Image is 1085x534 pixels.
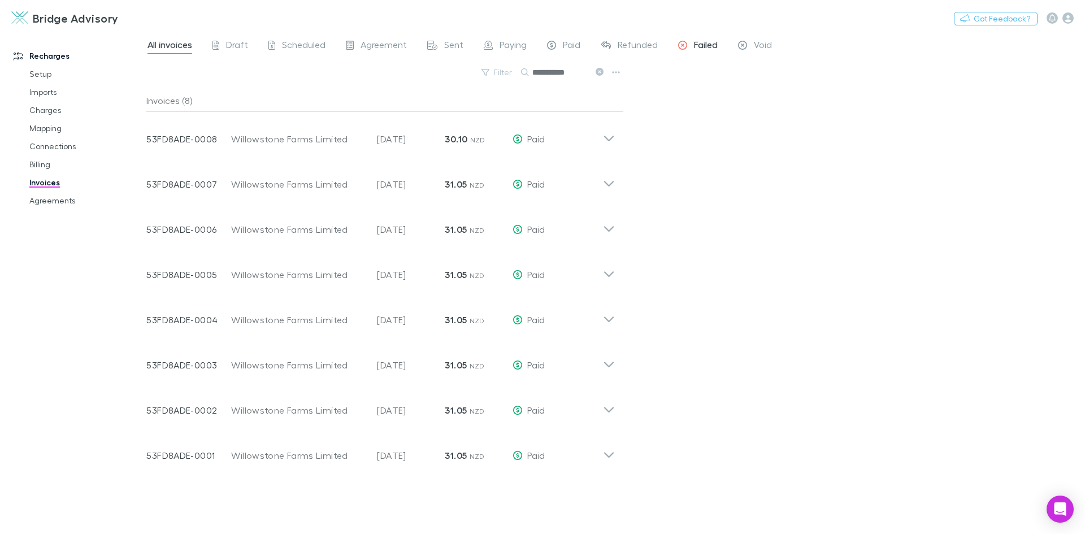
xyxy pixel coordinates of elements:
a: Imports [18,83,153,101]
strong: 31.05 [445,405,467,416]
p: [DATE] [377,313,445,327]
img: Bridge Advisory's Logo [11,11,28,25]
span: Paid [527,269,545,280]
button: Got Feedback? [954,12,1038,25]
div: Willowstone Farms Limited [231,313,366,327]
p: 53FD8ADE-0003 [146,358,231,372]
a: Recharges [2,47,153,65]
span: Sent [444,39,463,54]
strong: 30.10 [445,133,467,145]
span: All invoices [147,39,192,54]
span: Void [754,39,772,54]
button: Filter [476,66,519,79]
strong: 31.05 [445,450,467,461]
div: 53FD8ADE-0007Willowstone Farms Limited[DATE]31.05 NZDPaid [137,157,624,202]
span: Agreement [361,39,407,54]
a: Agreements [18,192,153,210]
p: 53FD8ADE-0006 [146,223,231,236]
div: Willowstone Farms Limited [231,403,366,417]
div: 53FD8ADE-0001Willowstone Farms Limited[DATE]31.05 NZDPaid [137,428,624,474]
p: 53FD8ADE-0002 [146,403,231,417]
a: Charges [18,101,153,119]
a: Invoices [18,173,153,192]
div: 53FD8ADE-0006Willowstone Farms Limited[DATE]31.05 NZDPaid [137,202,624,248]
div: Willowstone Farms Limited [231,132,366,146]
p: [DATE] [377,132,445,146]
span: NZD [470,181,485,189]
div: Willowstone Farms Limited [231,223,366,236]
span: NZD [470,362,485,370]
div: Open Intercom Messenger [1047,496,1074,523]
p: [DATE] [377,449,445,462]
div: 53FD8ADE-0004Willowstone Farms Limited[DATE]31.05 NZDPaid [137,293,624,338]
p: [DATE] [377,177,445,191]
div: Willowstone Farms Limited [231,449,366,462]
a: Mapping [18,119,153,137]
a: Billing [18,155,153,173]
a: Connections [18,137,153,155]
p: [DATE] [377,403,445,417]
span: Paid [527,405,545,415]
h3: Bridge Advisory [33,11,119,25]
span: Paid [527,450,545,461]
span: NZD [470,407,485,415]
div: 53FD8ADE-0002Willowstone Farms Limited[DATE]31.05 NZDPaid [137,383,624,428]
div: Willowstone Farms Limited [231,358,366,372]
div: 53FD8ADE-0008Willowstone Farms Limited[DATE]30.10 NZDPaid [137,112,624,157]
span: Paying [500,39,527,54]
p: [DATE] [377,358,445,372]
div: 53FD8ADE-0005Willowstone Farms Limited[DATE]31.05 NZDPaid [137,248,624,293]
div: 53FD8ADE-0003Willowstone Farms Limited[DATE]31.05 NZDPaid [137,338,624,383]
strong: 31.05 [445,314,467,325]
span: Failed [694,39,718,54]
span: Paid [527,224,545,235]
span: Paid [527,314,545,325]
strong: 31.05 [445,179,467,190]
a: Bridge Advisory [5,5,125,32]
span: Paid [527,133,545,144]
span: NZD [470,316,485,325]
span: Scheduled [282,39,325,54]
div: Willowstone Farms Limited [231,177,366,191]
span: NZD [470,136,485,144]
strong: 31.05 [445,224,467,235]
span: Paid [563,39,580,54]
p: 53FD8ADE-0008 [146,132,231,146]
span: NZD [470,452,485,461]
span: NZD [470,226,485,235]
p: 53FD8ADE-0007 [146,177,231,191]
span: Paid [527,179,545,189]
span: NZD [470,271,485,280]
span: Draft [226,39,248,54]
p: [DATE] [377,268,445,281]
p: [DATE] [377,223,445,236]
strong: 31.05 [445,269,467,280]
div: Willowstone Farms Limited [231,268,366,281]
strong: 31.05 [445,359,467,371]
p: 53FD8ADE-0001 [146,449,231,462]
p: 53FD8ADE-0005 [146,268,231,281]
p: 53FD8ADE-0004 [146,313,231,327]
span: Refunded [618,39,658,54]
a: Setup [18,65,153,83]
span: Paid [527,359,545,370]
